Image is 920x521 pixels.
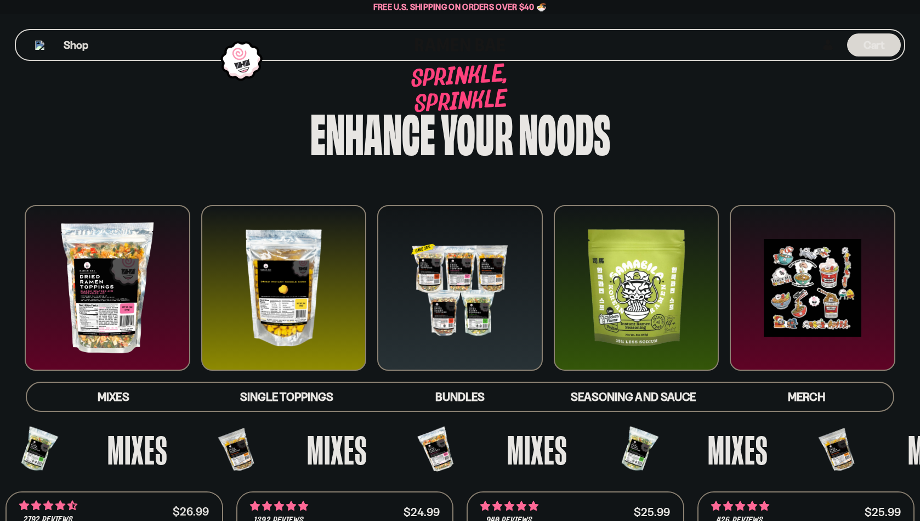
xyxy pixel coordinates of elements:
a: Shop [64,33,88,56]
a: Single Toppings [200,383,373,411]
span: 4.75 stars [480,499,538,513]
a: Cart [847,30,901,60]
div: $25.99 [865,507,901,517]
span: Shop [64,38,88,53]
span: Mixes [507,429,567,470]
a: Merch [720,383,893,411]
span: Bundles [435,390,485,404]
span: Single Toppings [240,390,333,404]
span: 4.68 stars [19,499,77,513]
a: Mixes [27,383,200,411]
span: Cart [864,38,885,52]
div: your [441,105,513,157]
span: 4.76 stars [711,499,769,513]
div: $25.99 [634,507,670,517]
div: $24.99 [404,507,440,517]
span: Seasoning and Sauce [571,390,695,404]
div: noods [519,105,610,157]
div: $26.99 [173,506,209,517]
span: Merch [788,390,825,404]
div: Enhance [310,105,435,157]
span: Mixes [307,429,367,470]
a: Seasoning and Sauce [547,383,720,411]
a: Bundles [373,383,547,411]
button: Mobile Menu Trigger [32,41,47,50]
span: Free U.S. Shipping on Orders over $40 🍜 [373,2,547,12]
span: 4.76 stars [250,499,308,513]
span: Mixes [98,390,129,404]
span: Mixes [107,429,168,470]
span: Mixes [708,429,768,470]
